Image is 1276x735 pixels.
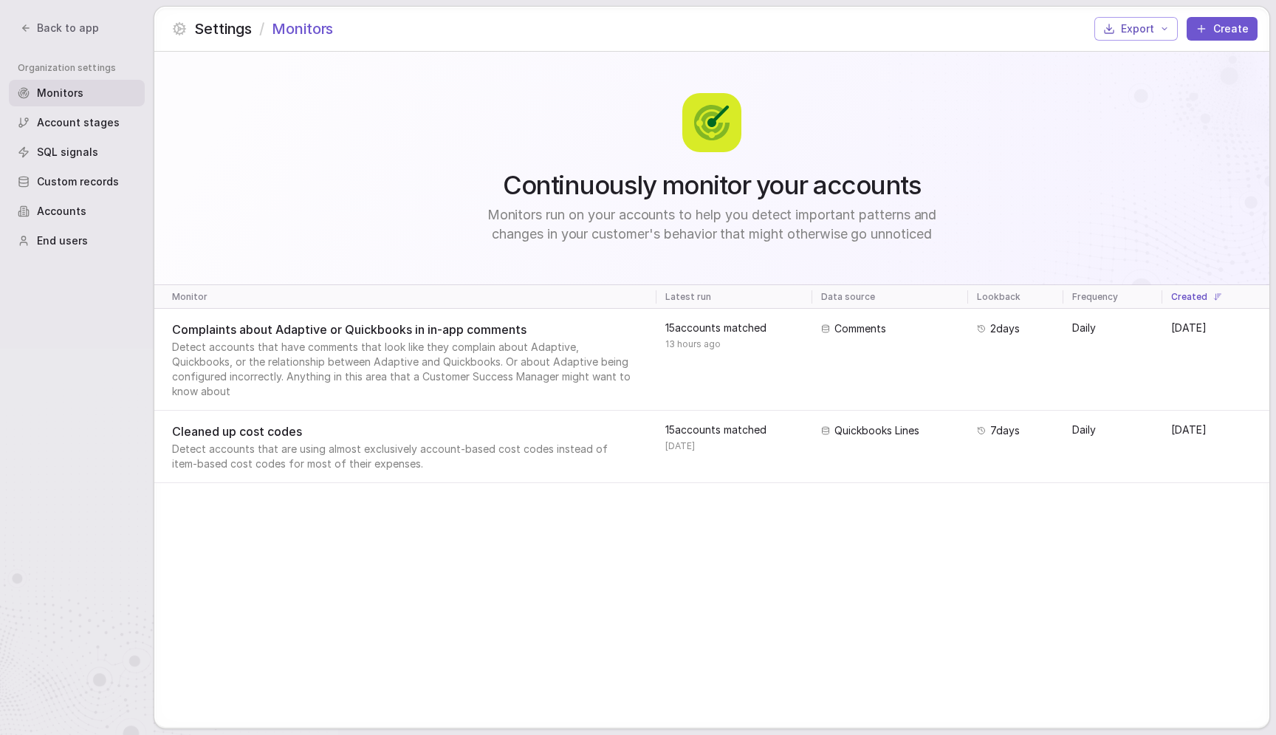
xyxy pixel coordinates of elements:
span: Frequency [1072,290,1118,304]
span: Latest run [665,290,711,304]
span: 15 accounts matched [665,423,803,437]
a: Monitors [9,80,145,106]
span: [DATE] [1171,423,1260,437]
span: SQL signals [37,145,98,160]
span: Lookback [977,290,1021,304]
span: Data source [821,290,875,304]
span: Quickbooks Lines [834,423,919,438]
span: Complaints about Adaptive or Quickbooks in in-app comments [172,321,636,338]
span: Back to app [37,21,99,35]
span: / [259,18,264,39]
span: End users [37,233,88,248]
span: 15 accounts matched [665,321,803,335]
a: SQL signals [9,139,145,165]
span: Comments [834,321,886,336]
span: Settings [194,18,252,39]
span: Monitors run on your accounts to help you detect important patterns and changes in your customer'... [473,205,951,244]
span: Continuously monitor your accounts [503,170,921,199]
span: 2 days [990,321,1020,336]
button: Back to app [12,18,108,38]
a: Custom records [9,168,145,195]
span: [DATE] [1171,321,1260,335]
span: Account stages [37,115,120,130]
a: Accounts [9,198,145,225]
span: Organization settings [18,62,145,74]
span: Monitors [272,18,333,39]
span: Daily [1072,321,1096,334]
span: Monitor [172,290,207,304]
a: End users [9,228,145,254]
span: Cleaned up cost codes [172,423,636,440]
span: Accounts [37,204,86,219]
span: 7 days [990,423,1020,438]
span: Detect accounts that have comments that look like they complain about Adaptive, Quickbooks, or th... [172,340,636,399]
button: Create [1187,17,1258,41]
span: Created [1171,290,1207,304]
span: Monitors [37,86,83,100]
a: Account stages [9,109,145,136]
span: Daily [1072,423,1096,436]
span: Detect accounts that are using almost exclusively account-based cost codes instead of item-based ... [172,442,636,471]
span: [DATE] [665,440,803,452]
span: Custom records [37,174,119,189]
img: Signal [682,93,741,152]
span: 13 hours ago [665,338,803,350]
button: Export [1094,17,1178,41]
